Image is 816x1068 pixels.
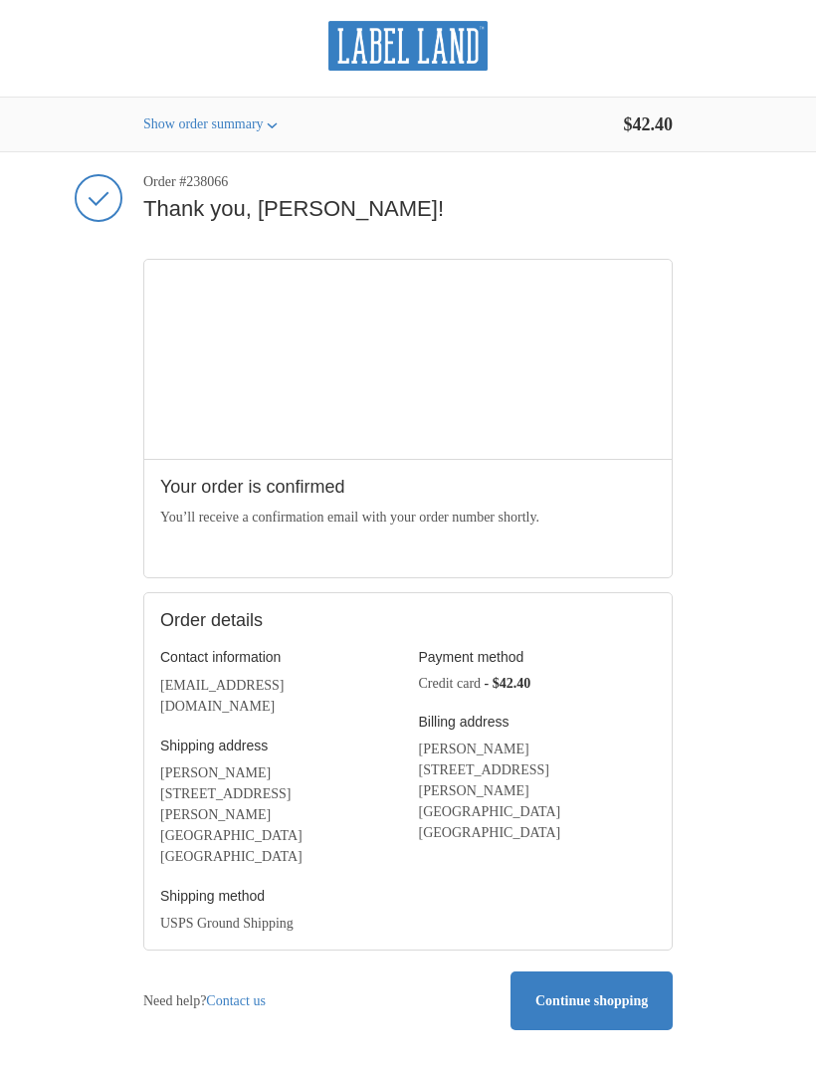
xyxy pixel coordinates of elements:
h3: Billing address [419,713,657,731]
p: Need help? [143,990,266,1011]
div: Google map displaying pin point of shipping address: Greenwich, Connecticut [144,260,672,459]
h2: Your order is confirmed [160,476,656,499]
h3: Shipping address [160,737,398,754]
a: Continue shopping [510,971,673,1030]
a: Contact us [206,993,266,1008]
bdo: [EMAIL_ADDRESS][DOMAIN_NAME] [160,678,284,714]
iframe: Google map displaying pin point of shipping address: Greenwich, Connecticut [144,260,673,459]
span: Continue shopping [535,993,648,1008]
span: Order #238066 [143,173,673,191]
h3: Contact information [160,648,398,666]
span: Credit card [419,676,482,691]
h3: Payment method [419,648,657,666]
p: USPS Ground Shipping [160,913,398,934]
span: $42.40 [624,114,674,134]
address: [PERSON_NAME] [STREET_ADDRESS][PERSON_NAME] [GEOGRAPHIC_DATA] [GEOGRAPHIC_DATA] [419,739,657,843]
span: Show order summary [143,116,264,131]
p: You’ll receive a confirmation email with your order number shortly. [160,507,656,528]
h2: Order details [160,609,408,632]
span: - $42.40 [485,676,531,691]
img: Label Land [328,21,489,71]
address: [PERSON_NAME] [STREET_ADDRESS][PERSON_NAME] [GEOGRAPHIC_DATA] [GEOGRAPHIC_DATA] [160,762,398,867]
h2: Thank you, [PERSON_NAME]! [143,195,673,224]
h3: Shipping method [160,887,398,905]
